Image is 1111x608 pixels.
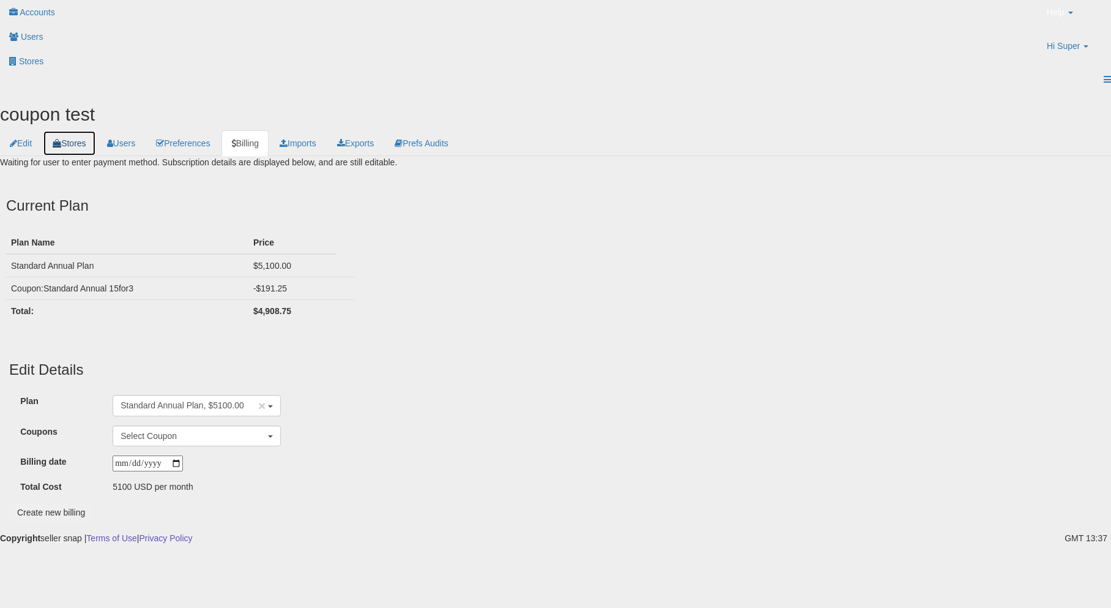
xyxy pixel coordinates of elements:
a: Stores [43,130,95,156]
td: $5,100.00 [248,254,336,277]
a: Exports [327,130,384,156]
a: Prefs Audits [385,130,458,156]
strong: Coupons [20,427,58,437]
a: Imports [270,130,326,156]
b: Total: [11,306,34,316]
a: Privacy Policy [139,533,192,543]
span: Standard Annual Plan, $5100.00 [121,400,244,410]
a: Hi Super [1038,34,1111,67]
div: 5100 USD per month [103,481,381,493]
span: Accounts [20,7,55,17]
a: Preferences [146,130,220,156]
span: Hi Super [1047,40,1080,52]
a: Terms of Use [86,533,136,543]
td: -$191.25 [248,277,336,299]
strong: Plan [20,396,39,406]
a: Billing [221,130,269,156]
td: Coupon: Standard Annual 15for3 [6,277,248,299]
button: Standard Annual Plan, $5100.00 × [113,395,281,416]
a: Users [97,130,146,156]
strong: Billing date [20,457,66,467]
span: Stores [19,56,43,66]
button: Create new billing [9,502,93,523]
span: Users [21,32,43,42]
h3: Edit Details [9,362,1102,378]
span: 2025-08-11 13:37 GMT [1065,533,1111,543]
th: Plan Name [6,231,248,254]
td: Standard Annual Plan [6,254,248,277]
th: Price [248,231,336,254]
button: Select Coupon [113,426,281,446]
b: $4,908.75 [253,306,291,316]
span: × [258,399,266,412]
span: Help [1047,6,1065,18]
strong: Total Cost [20,482,61,492]
h3: Current Plan [6,198,1105,214]
span: Select Coupon [121,431,177,441]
